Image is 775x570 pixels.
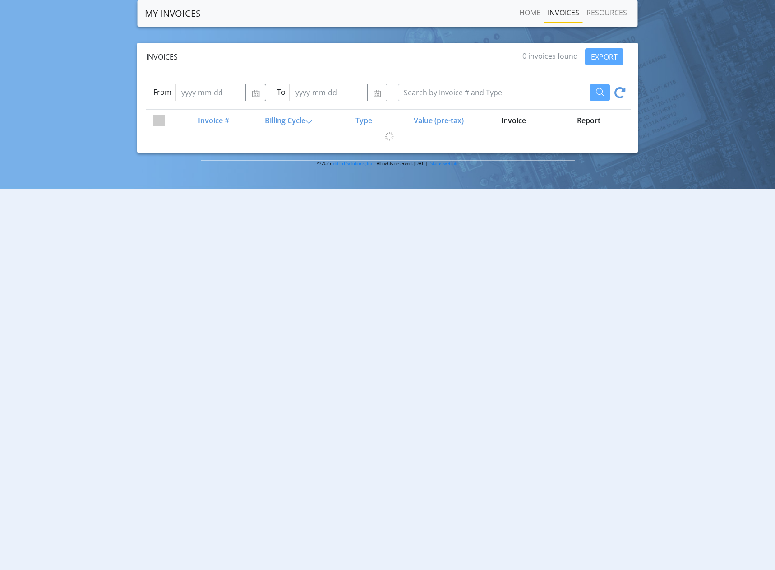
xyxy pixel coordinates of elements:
div: Type [325,115,400,126]
a: RESOURCES [583,4,631,22]
span: 0 invoices found [522,51,578,61]
label: To [277,87,286,97]
div: Invoice # [175,115,250,126]
img: calendar.svg [373,90,382,97]
label: From [153,87,171,97]
p: © 2025 . All rights reserved. [DATE] | [201,160,575,167]
input: yyyy-mm-dd [175,84,246,101]
a: INVOICES [544,4,583,22]
img: calendar.svg [251,90,260,97]
input: Search by Invoice # and Type [398,84,590,101]
span: Invoices [146,52,178,62]
input: yyyy-mm-dd [289,84,368,101]
div: Invoice [475,115,550,126]
div: Report [550,115,625,126]
img: loading.gif [385,132,394,141]
div: Value (pre-tax) [400,115,475,126]
a: Status website [430,161,458,167]
a: Telit IoT Solutions, Inc. [331,161,374,167]
a: Home [516,4,544,22]
button: EXPORT [585,48,623,65]
div: Billing Cycle [250,115,325,126]
a: MY INVOICES [145,5,201,23]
